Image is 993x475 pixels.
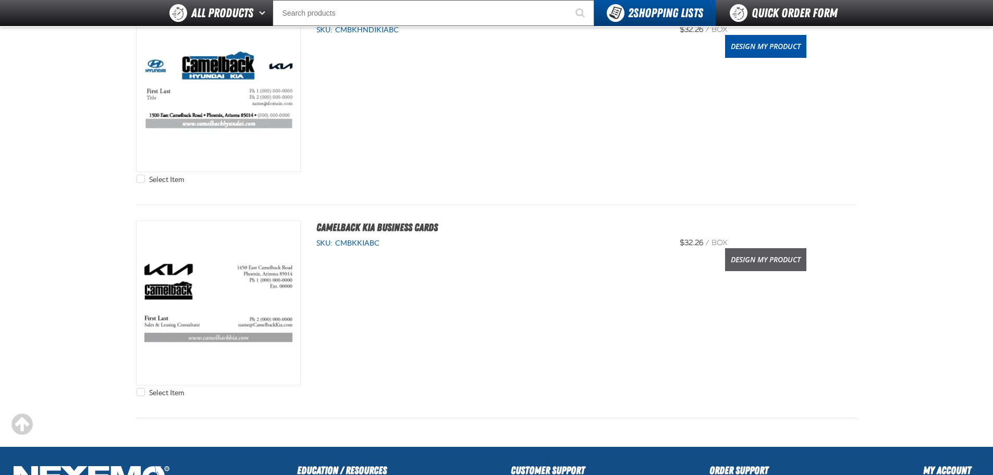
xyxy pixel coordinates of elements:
a: Design My Product [725,35,806,58]
a: Design My Product [725,248,806,271]
span: box [712,238,727,247]
: View Details of the Camelback Kia Business Cards [137,221,300,385]
img: Camelback Hyundai Kia Combination Business Cards [137,8,300,172]
span: All Products [191,4,253,22]
input: Select Item [137,388,145,396]
span: / [705,25,709,34]
a: Camelback Kia Business Cards [316,221,438,234]
label: Select Item [137,175,184,185]
div: Scroll to the top [10,413,33,436]
input: Select Item [137,175,145,183]
span: $32.26 [680,238,703,247]
span: CMBKHNDIKIABC [333,26,399,34]
span: Shopping Lists [628,6,703,20]
: View Details of the Camelback Hyundai Kia Combination Business Cards [137,8,300,172]
span: / [705,238,709,247]
span: box [712,25,727,34]
label: Select Item [137,388,184,398]
strong: 2 [628,6,633,20]
div: SKU: [316,238,660,248]
div: SKU: [316,25,660,35]
span: CMBKKIABC [333,239,379,247]
span: $32.26 [680,25,703,34]
img: Camelback Kia Business Cards [137,221,300,385]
